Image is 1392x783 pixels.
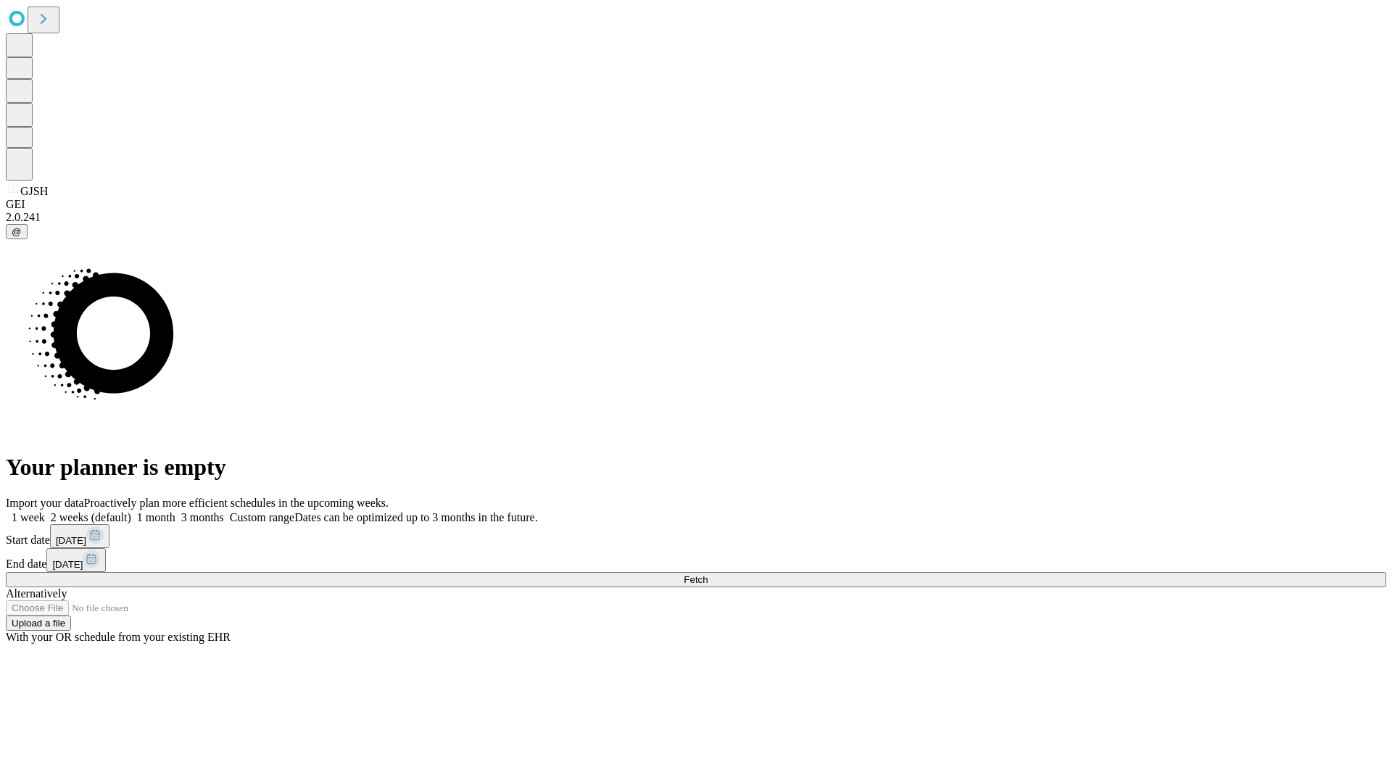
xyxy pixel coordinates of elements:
span: Import your data [6,497,84,509]
span: [DATE] [52,559,83,570]
span: Alternatively [6,587,67,600]
button: @ [6,224,28,239]
span: @ [12,226,22,237]
h1: Your planner is empty [6,454,1386,481]
button: Upload a file [6,616,71,631]
button: Fetch [6,572,1386,587]
div: GEI [6,198,1386,211]
span: 3 months [181,511,224,523]
span: 1 week [12,511,45,523]
span: 2 weeks (default) [51,511,131,523]
button: [DATE] [46,548,106,572]
span: [DATE] [56,535,86,546]
span: Fetch [684,574,708,585]
div: End date [6,548,1386,572]
span: With your OR schedule from your existing EHR [6,631,231,643]
div: Start date [6,524,1386,548]
button: [DATE] [50,524,109,548]
div: 2.0.241 [6,211,1386,224]
span: 1 month [137,511,175,523]
span: Proactively plan more efficient schedules in the upcoming weeks. [84,497,389,509]
span: Dates can be optimized up to 3 months in the future. [294,511,537,523]
span: GJSH [20,185,48,197]
span: Custom range [230,511,294,523]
